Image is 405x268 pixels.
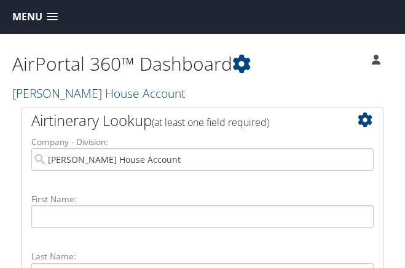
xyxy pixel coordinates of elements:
[12,85,188,101] a: [PERSON_NAME] House Account
[12,51,297,77] h1: AirPortal 360™ Dashboard
[12,11,42,23] span: Menu
[31,136,374,148] label: Company - Division:
[31,110,283,131] h2: Airtinerary Lookup
[31,250,374,262] label: Last Name:
[31,193,374,205] label: First Name:
[6,7,64,27] a: Menu
[152,116,269,129] span: (at least one field required)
